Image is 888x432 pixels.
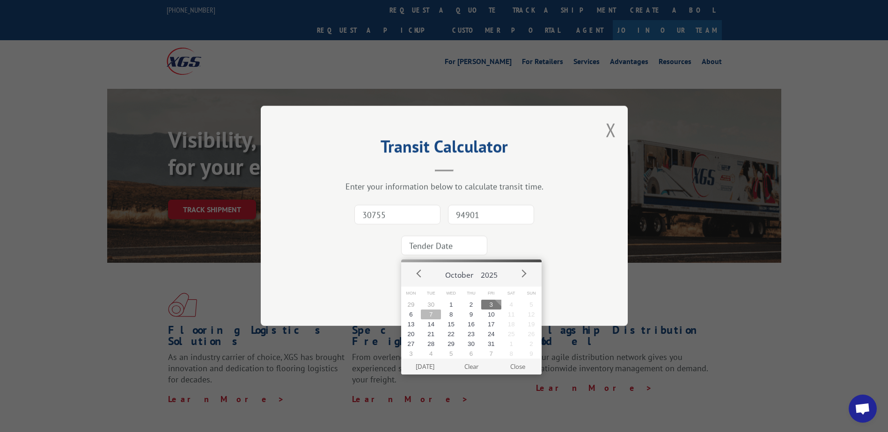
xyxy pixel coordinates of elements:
[461,339,481,349] button: 30
[441,287,461,300] span: Wed
[448,359,494,374] button: Clear
[501,339,521,349] button: 1
[461,349,481,359] button: 6
[402,359,448,374] button: [DATE]
[401,319,421,329] button: 13
[401,339,421,349] button: 27
[412,266,426,281] button: Prev
[501,349,521,359] button: 8
[401,236,487,256] input: Tender Date
[441,319,461,329] button: 15
[461,287,481,300] span: Thu
[448,205,534,225] input: Dest. Zip
[521,310,542,319] button: 12
[441,310,461,319] button: 8
[441,339,461,349] button: 29
[421,349,441,359] button: 4
[481,339,501,349] button: 31
[461,319,481,329] button: 16
[494,359,541,374] button: Close
[401,329,421,339] button: 20
[421,310,441,319] button: 7
[421,287,441,300] span: Tue
[849,395,877,423] div: Open chat
[501,287,521,300] span: Sat
[521,300,542,310] button: 5
[501,319,521,329] button: 18
[501,310,521,319] button: 11
[441,329,461,339] button: 22
[401,349,421,359] button: 3
[477,262,501,284] button: 2025
[521,287,542,300] span: Sun
[501,329,521,339] button: 25
[481,329,501,339] button: 24
[521,339,542,349] button: 2
[441,349,461,359] button: 5
[481,300,501,310] button: 3
[461,329,481,339] button: 23
[441,262,477,284] button: October
[516,266,530,281] button: Next
[481,287,501,300] span: Fri
[501,300,521,310] button: 4
[441,300,461,310] button: 1
[521,349,542,359] button: 9
[421,329,441,339] button: 21
[421,300,441,310] button: 30
[308,181,581,192] div: Enter your information below to calculate transit time.
[481,349,501,359] button: 7
[401,310,421,319] button: 6
[354,205,440,225] input: Origin Zip
[421,339,441,349] button: 28
[401,300,421,310] button: 29
[606,117,616,142] button: Close modal
[461,310,481,319] button: 9
[521,319,542,329] button: 19
[481,319,501,329] button: 17
[521,329,542,339] button: 26
[308,140,581,158] h2: Transit Calculator
[401,287,421,300] span: Mon
[421,319,441,329] button: 14
[481,310,501,319] button: 10
[461,300,481,310] button: 2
